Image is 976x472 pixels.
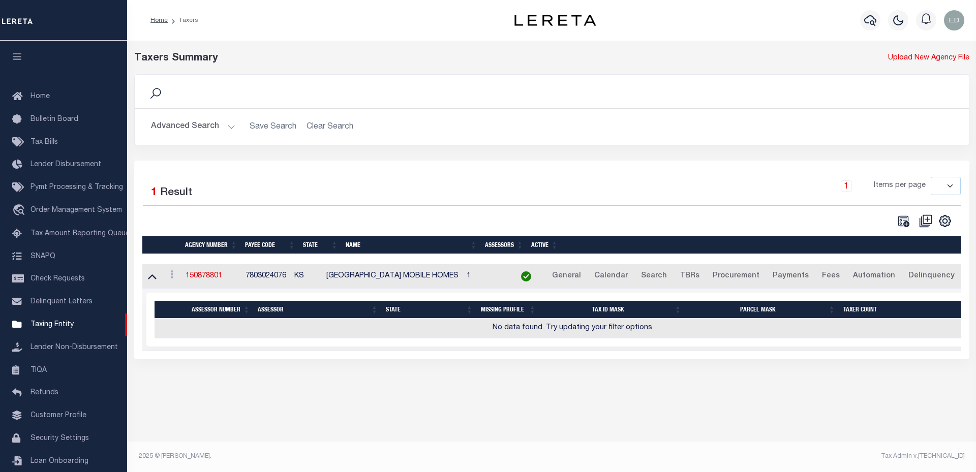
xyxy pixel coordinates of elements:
[150,17,168,23] a: Home
[134,51,757,66] div: Taxers Summary
[768,268,813,285] a: Payments
[559,452,965,461] div: Tax Admin v.[TECHNICAL_ID]
[254,301,382,319] th: Assessor: activate to sort column ascending
[30,230,130,237] span: Tax Amount Reporting Queue
[874,180,926,192] span: Items per page
[463,264,509,289] td: 1
[547,268,586,285] a: General
[30,275,85,282] span: Check Requests
[30,435,89,442] span: Security Settings
[708,268,764,285] a: Procurement
[382,301,477,319] th: State: activate to sort column ascending
[322,264,463,289] td: [GEOGRAPHIC_DATA] MOBILE HOMES
[848,268,900,285] a: Automation
[342,236,481,254] th: Name: activate to sort column ascending
[30,93,50,100] span: Home
[241,236,299,254] th: Payee Code: activate to sort column ascending
[477,301,540,319] th: Missing Profile: activate to sort column ascending
[30,366,47,373] span: TIQA
[30,253,55,260] span: SNAPQ
[540,301,685,319] th: Tax ID Mask: activate to sort column ascending
[299,236,342,254] th: State: activate to sort column ascending
[188,301,254,319] th: Assessor Number: activate to sort column ascending
[888,53,969,64] a: Upload New Agency File
[944,10,964,30] img: svg+xml;base64,PHN2ZyB4bWxucz0iaHR0cDovL3d3dy53My5vcmcvMjAwMC9zdmciIHBvaW50ZXItZXZlbnRzPSJub25lIi...
[817,268,844,285] a: Fees
[636,268,672,285] a: Search
[514,15,596,26] img: logo-dark.svg
[30,139,58,146] span: Tax Bills
[685,301,839,319] th: Parcel Mask: activate to sort column ascending
[186,272,222,279] a: 150878801
[30,321,74,328] span: Taxing Entity
[481,236,527,254] th: Assessors: activate to sort column ascending
[151,117,235,137] button: Advanced Search
[241,264,290,289] td: 7803024076
[30,458,88,465] span: Loan Onboarding
[30,298,93,305] span: Delinquent Letters
[527,236,562,254] th: Active: activate to sort column ascending
[290,264,323,289] td: KS
[30,412,86,419] span: Customer Profile
[676,268,704,285] a: TBRs
[904,268,959,285] a: Delinquency
[590,268,632,285] a: Calendar
[30,389,58,396] span: Refunds
[151,187,157,198] span: 1
[521,271,531,281] img: check-icon-green.svg
[12,204,28,217] i: travel_explore
[30,161,101,168] span: Lender Disbursement
[30,184,123,191] span: Pymt Processing & Tracking
[160,185,192,201] label: Result
[30,207,122,214] span: Order Management System
[181,236,241,254] th: Agency Number: activate to sort column ascending
[131,452,552,461] div: 2025 © [PERSON_NAME].
[841,180,852,192] a: 1
[30,116,78,123] span: Bulletin Board
[168,16,198,25] li: Taxers
[30,344,118,351] span: Lender Non-Disbursement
